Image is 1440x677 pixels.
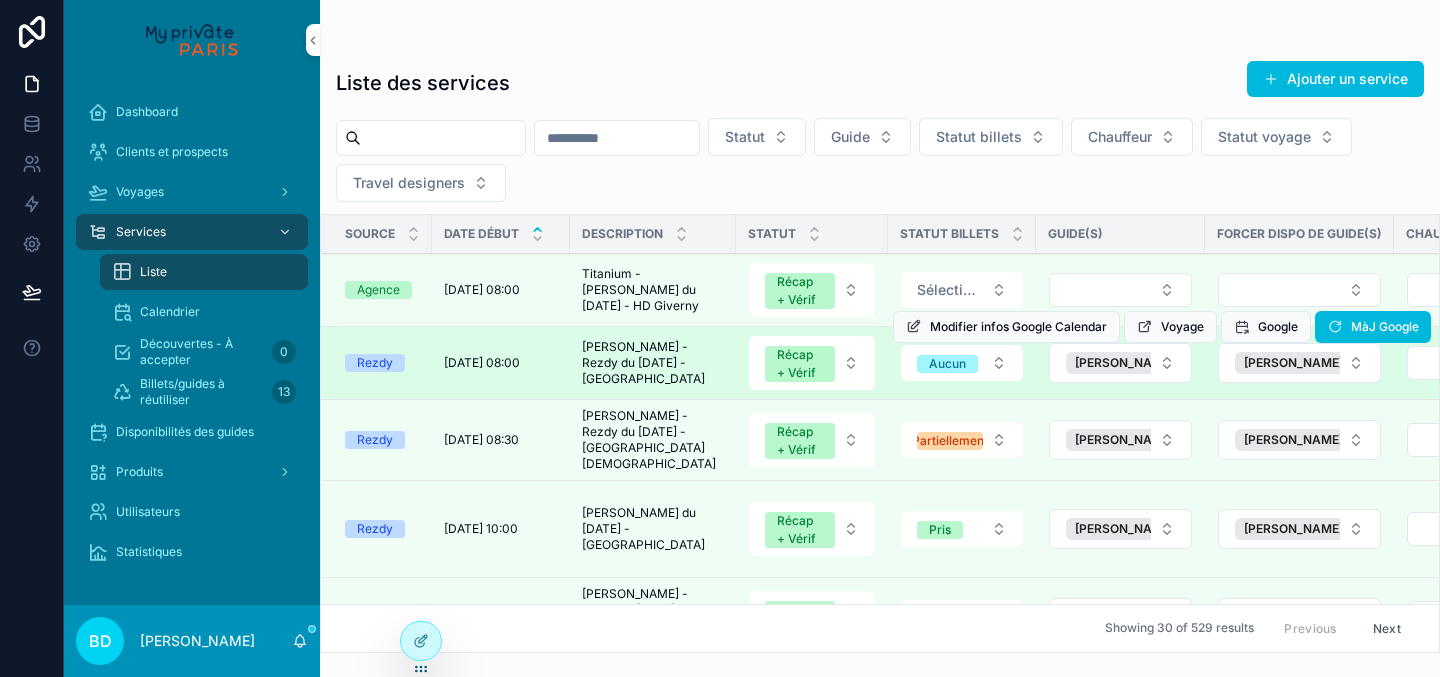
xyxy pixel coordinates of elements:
button: Ajouter un service [1247,61,1424,97]
a: Voyages [76,174,308,210]
span: [DATE] 08:00 [444,282,520,298]
button: Select Button [1049,343,1192,383]
button: Unselect 29 [1066,352,1203,374]
button: Select Button [1049,273,1192,307]
div: Pris [929,521,951,539]
h1: Liste des services [336,69,510,97]
button: Select Button [336,164,506,202]
button: Voyage [1124,311,1217,343]
span: Produits [116,464,163,480]
button: Select Button [901,511,1023,547]
span: MàJ Google [1351,319,1419,335]
a: Découvertes - À accepter0 [100,334,308,370]
button: Select Button [708,118,806,156]
div: Récap + Vérif [777,273,823,309]
span: Utilisateurs [116,504,180,520]
span: Guide(s) [1048,226,1103,242]
span: [PERSON_NAME] [1244,432,1343,448]
button: Google [1221,311,1311,343]
span: Sélectionner [917,280,983,300]
span: Travel designers [353,173,465,193]
button: Unselect 15 [1235,429,1372,451]
a: Utilisateurs [76,494,308,530]
a: Produits [76,454,308,490]
button: Select Button [1218,509,1381,549]
button: Select Button [1049,509,1192,549]
div: 13 [272,380,296,404]
span: Statut [725,127,765,147]
a: Billets/guides à réutiliser13 [100,374,308,410]
button: Next [1359,613,1415,644]
button: MàJ Google [1315,311,1431,343]
span: Chauffeur [1088,127,1152,147]
button: Select Button [814,118,911,156]
button: Select Button [749,263,875,317]
span: Statut [748,226,796,242]
span: Clients et prospects [116,144,228,160]
a: Clients et prospects [76,134,308,170]
span: [PERSON_NAME] - Rezdy du [DATE] - [GEOGRAPHIC_DATA] [582,339,724,387]
div: scrollable content [64,80,320,596]
div: Rezdy [357,520,393,538]
span: [PERSON_NAME] - Rezdy du [DATE] - [GEOGRAPHIC_DATA][DEMOGRAPHIC_DATA] [582,408,724,472]
button: Unselect 3 [1235,518,1372,540]
a: Services [76,214,308,250]
div: Récap + Vérif [777,512,823,548]
button: Select Button [749,591,875,645]
span: Voyage [1161,319,1204,335]
button: Select Button [1218,273,1381,307]
button: Select Button [901,345,1023,381]
a: Statistiques [76,534,308,570]
span: [PERSON_NAME] [1244,521,1343,537]
button: Select Button [901,272,1023,308]
span: Billets/guides à réutiliser [140,376,264,408]
span: Titanium - [PERSON_NAME] du [DATE] - HD Giverny [582,266,724,314]
button: Select Button [749,336,875,390]
span: Disponibilités des guides [116,424,254,440]
span: Statut voyage [1218,127,1311,147]
button: Select Button [901,600,1023,636]
span: Statut billets [900,226,999,242]
span: Statut billets [936,127,1022,147]
button: Select Button [1218,420,1381,460]
div: Aucun [929,355,966,373]
button: Unselect 29 [1235,352,1372,374]
div: Agence [357,281,400,299]
span: Date début [444,226,519,242]
button: Select Button [749,413,875,467]
a: Dashboard [76,94,308,130]
span: BD [89,629,112,653]
span: Services [116,224,166,240]
button: Select Button [1049,420,1192,460]
span: Source [345,226,395,242]
span: Google [1258,319,1298,335]
span: Description [582,226,663,242]
button: Modifier infos Google Calendar [893,311,1120,343]
button: Select Button [919,118,1063,156]
span: [DATE] 10:00 [444,521,518,537]
div: Récap + Vérif [777,346,823,382]
span: Modifier infos Google Calendar [930,319,1107,335]
p: [PERSON_NAME] [140,631,255,651]
button: Select Button [901,422,1023,458]
button: Select Button [1218,598,1381,638]
span: Showing 30 of 529 results [1105,621,1254,637]
a: Calendrier [100,294,308,330]
span: Guide [831,127,870,147]
img: App logo [146,24,237,56]
span: Calendrier [140,304,200,320]
button: Select Button [1049,598,1192,638]
span: Statistiques [116,544,182,560]
span: Liste [140,264,167,280]
div: Partiellement [912,432,988,450]
div: Récap + Vérif [777,423,823,459]
span: [PERSON_NAME] [1244,355,1343,371]
div: 0 [272,340,296,364]
button: Select Button [1201,118,1352,156]
span: Forcer dispo de guide(s) [1217,226,1382,242]
span: Dashboard [116,104,178,120]
span: [PERSON_NAME] - Viator du [DATE] - [GEOGRAPHIC_DATA][DEMOGRAPHIC_DATA] [582,586,724,650]
span: Découvertes - À accepter [140,336,264,368]
button: Select Button [1218,343,1381,383]
button: Select Button [749,502,875,556]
